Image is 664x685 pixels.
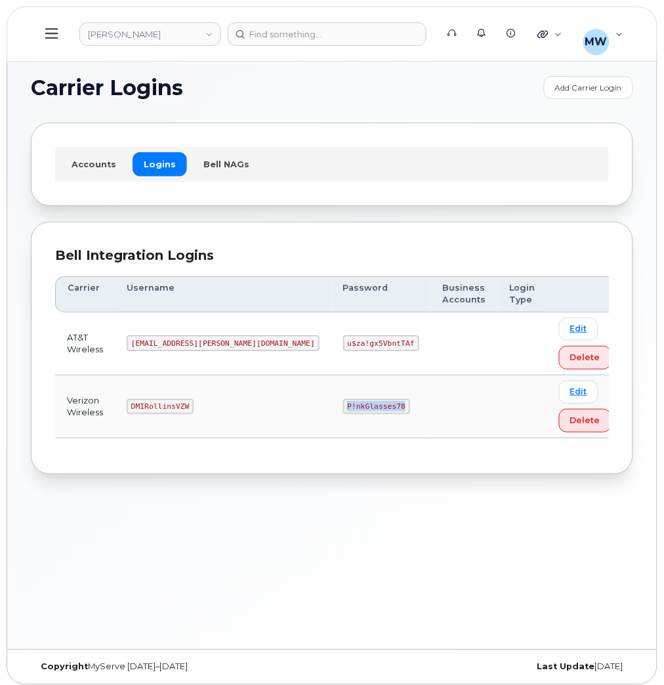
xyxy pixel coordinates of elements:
[331,276,431,312] th: Password
[332,662,633,673] div: [DATE]
[55,312,115,375] td: AT&T Wireless
[127,335,320,351] code: [EMAIL_ADDRESS][PERSON_NAME][DOMAIN_NAME]
[343,399,410,415] code: P!nkGlasses78
[537,662,595,672] strong: Last Update
[559,381,598,404] a: Edit
[343,335,419,351] code: u$za!gx5VbntTAf
[31,78,183,98] span: Carrier Logins
[41,662,88,672] strong: Copyright
[127,399,194,415] code: DMIRollinsVZW
[60,152,127,176] a: Accounts
[559,318,598,341] a: Edit
[55,375,115,438] td: Verizon Wireless
[31,662,332,673] div: MyServe [DATE]–[DATE]
[192,152,260,176] a: Bell NAGs
[570,351,600,363] span: Delete
[498,276,547,312] th: Login Type
[570,414,600,426] span: Delete
[133,152,187,176] a: Logins
[115,276,331,312] th: Username
[55,276,115,312] th: Carrier
[55,246,609,265] div: Bell Integration Logins
[544,76,633,99] a: Add Carrier Login
[431,276,498,312] th: Business Accounts
[559,346,612,369] button: Delete
[559,409,612,432] button: Delete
